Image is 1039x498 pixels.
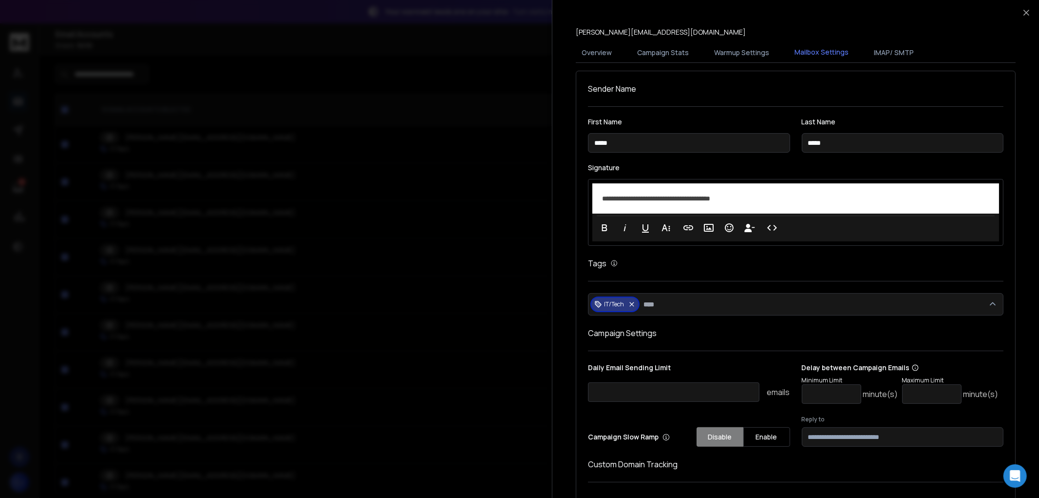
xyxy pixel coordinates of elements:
button: Bold (Ctrl+B) [595,218,614,238]
button: Emoticons [720,218,738,238]
button: Mailbox Settings [789,41,854,64]
p: Minimum Limit [802,377,898,384]
button: Overview [576,42,618,63]
button: IMAP/ SMTP [868,42,920,63]
button: Italic (Ctrl+I) [616,218,634,238]
button: Insert Link (Ctrl+K) [679,218,698,238]
button: More Text [657,218,675,238]
h1: Sender Name [588,83,1003,95]
p: minute(s) [863,388,898,400]
h1: Campaign Settings [588,327,1003,339]
button: Underline (Ctrl+U) [636,218,655,238]
p: [PERSON_NAME][EMAIL_ADDRESS][DOMAIN_NAME] [576,27,746,37]
label: Reply to [802,416,1004,423]
button: Code View [763,218,781,238]
p: Delay between Campaign Emails [802,363,999,373]
button: Disable [697,427,743,447]
p: Daily Email Sending Limit [588,363,790,377]
button: Campaign Stats [631,42,695,63]
p: Campaign Slow Ramp [588,432,670,442]
h1: Tags [588,258,606,269]
button: Insert Unsubscribe Link [740,218,759,238]
label: Signature [588,164,1003,171]
button: Enable [743,427,790,447]
button: Insert Image (Ctrl+P) [699,218,718,238]
label: Last Name [802,119,1004,125]
p: emails [767,386,790,398]
p: Maximum Limit [902,377,999,384]
div: Open Intercom Messenger [1003,464,1027,488]
p: IT/Tech [604,300,624,308]
h1: Custom Domain Tracking [588,458,1003,470]
p: minute(s) [963,388,999,400]
label: First Name [588,119,790,125]
button: Warmup Settings [708,42,775,63]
